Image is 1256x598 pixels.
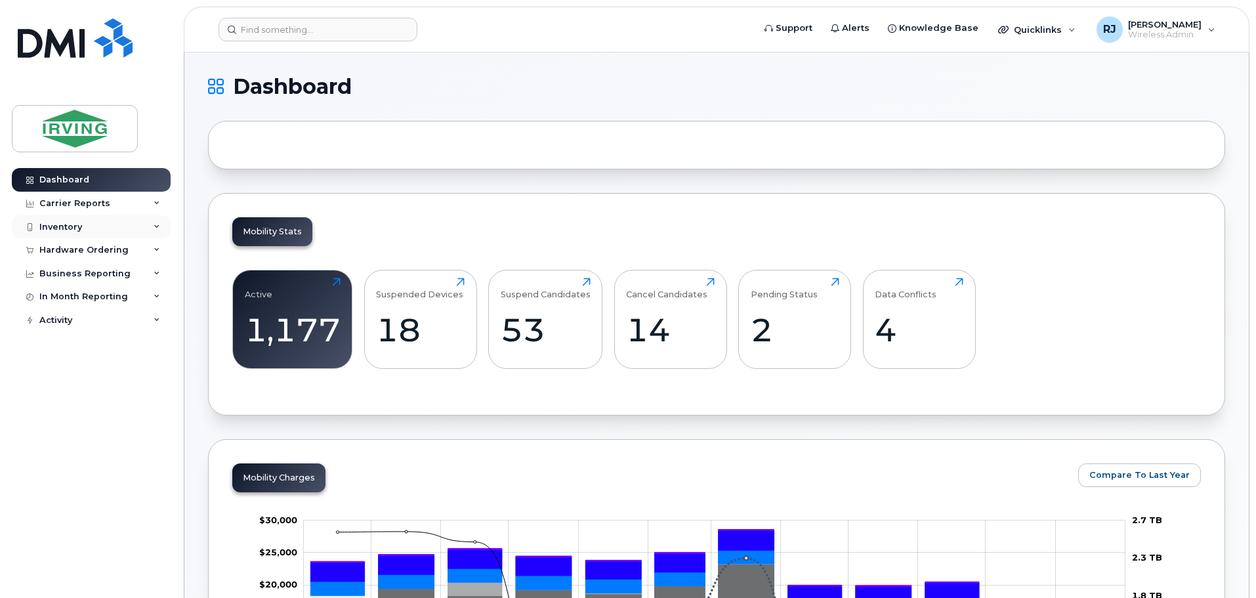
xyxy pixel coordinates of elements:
g: $0 [259,579,297,589]
span: Dashboard [233,77,352,96]
div: Cancel Candidates [626,278,707,299]
div: 18 [376,310,465,349]
div: Active [245,278,272,299]
a: Active1,177 [245,278,341,362]
div: Data Conflicts [875,278,936,299]
a: Cancel Candidates14 [626,278,715,362]
tspan: $30,000 [259,515,297,525]
a: Suspended Devices18 [376,278,465,362]
g: $0 [259,547,297,557]
div: 4 [875,310,963,349]
button: Compare To Last Year [1078,463,1201,487]
tspan: $20,000 [259,579,297,589]
div: Suspend Candidates [501,278,591,299]
div: 1,177 [245,310,341,349]
g: $0 [259,515,297,525]
a: Suspend Candidates53 [501,278,591,362]
div: Pending Status [751,278,818,299]
div: 53 [501,310,591,349]
div: Suspended Devices [376,278,463,299]
tspan: 2.7 TB [1132,515,1162,525]
span: Compare To Last Year [1089,469,1190,481]
div: 14 [626,310,715,349]
tspan: 2.3 TB [1132,552,1162,563]
tspan: $25,000 [259,547,297,557]
a: Pending Status2 [751,278,839,362]
a: Data Conflicts4 [875,278,963,362]
div: 2 [751,310,839,349]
